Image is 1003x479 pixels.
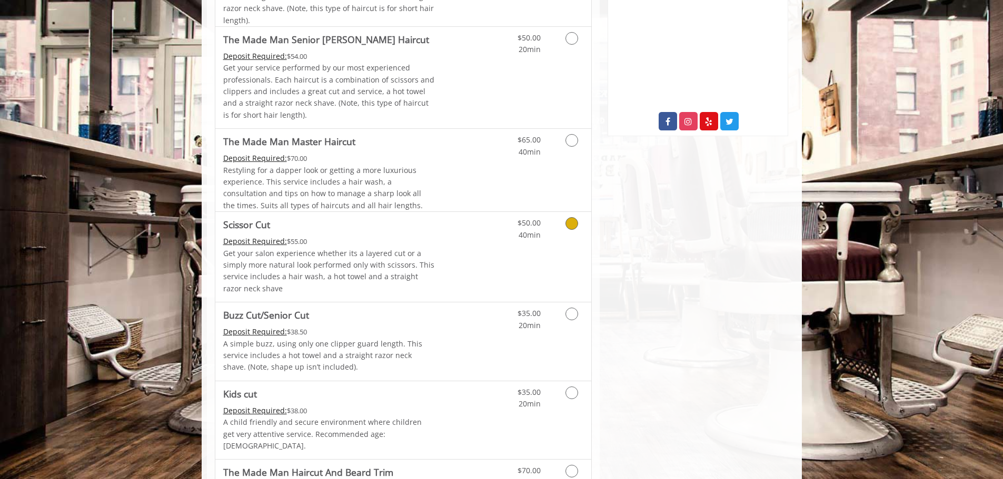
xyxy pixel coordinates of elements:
div: $55.00 [223,236,435,247]
span: $65.00 [518,135,541,145]
p: A simple buzz, using only one clipper guard length. This service includes a hot towel and a strai... [223,338,435,373]
span: 20min [519,320,541,330]
span: $50.00 [518,218,541,228]
span: $35.00 [518,308,541,318]
b: The Made Man Senior [PERSON_NAME] Haircut [223,32,429,47]
span: This service needs some Advance to be paid before we block your appointment [223,405,287,415]
div: $38.50 [223,326,435,338]
b: Kids cut [223,386,257,401]
b: The Made Man Master Haircut [223,134,355,149]
span: 20min [519,44,541,54]
span: 40min [519,147,541,157]
span: This service needs some Advance to be paid before we block your appointment [223,153,287,163]
b: Scissor Cut [223,217,270,232]
b: Buzz Cut/Senior Cut [223,308,309,322]
span: $35.00 [518,387,541,397]
div: $70.00 [223,152,435,164]
span: $70.00 [518,465,541,475]
span: Restyling for a dapper look or getting a more luxurious experience. This service includes a hair ... [223,165,423,210]
div: $38.00 [223,405,435,416]
p: Get your service performed by our most experienced professionals. Each haircut is a combination o... [223,62,435,121]
span: 20min [519,399,541,409]
span: This service needs some Advance to be paid before we block your appointment [223,51,287,61]
div: $54.00 [223,50,435,62]
span: This service needs some Advance to be paid before we block your appointment [223,327,287,337]
span: $50.00 [518,33,541,43]
p: Get your salon experience whether its a layered cut or a simply more natural look performed only ... [223,248,435,295]
span: 40min [519,230,541,240]
span: This service needs some Advance to be paid before we block your appointment [223,236,287,246]
p: A child friendly and secure environment where children get very attentive service. Recommended ag... [223,416,435,452]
